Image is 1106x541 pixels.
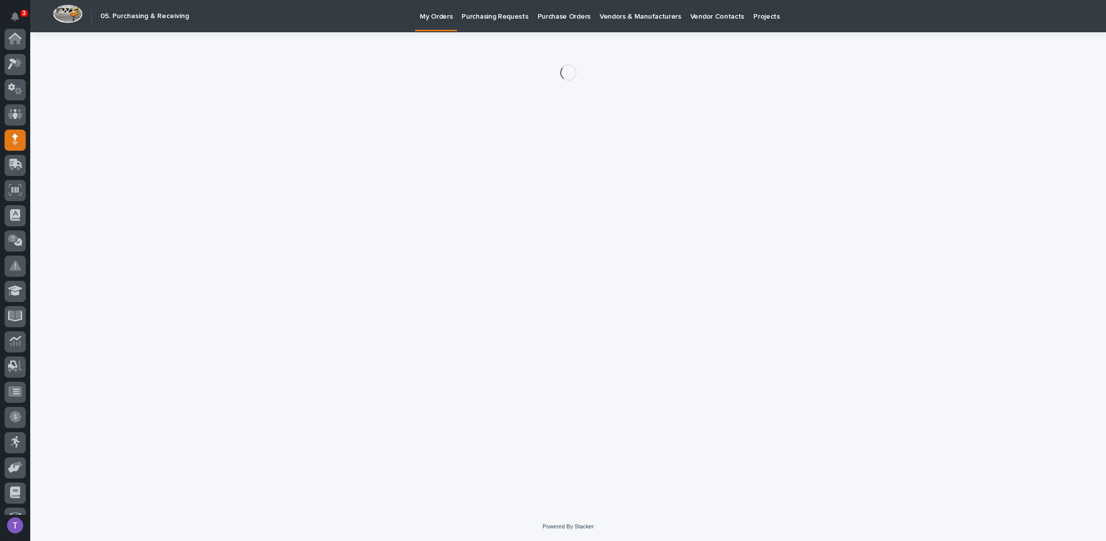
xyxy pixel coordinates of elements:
[5,515,26,536] button: users-avatar
[22,10,26,17] p: 3
[53,5,83,23] img: Workspace Logo
[13,12,26,28] div: Notifications3
[5,6,26,27] button: Notifications
[543,523,594,529] a: Powered By Stacker
[100,12,189,21] h2: 05. Purchasing & Receiving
